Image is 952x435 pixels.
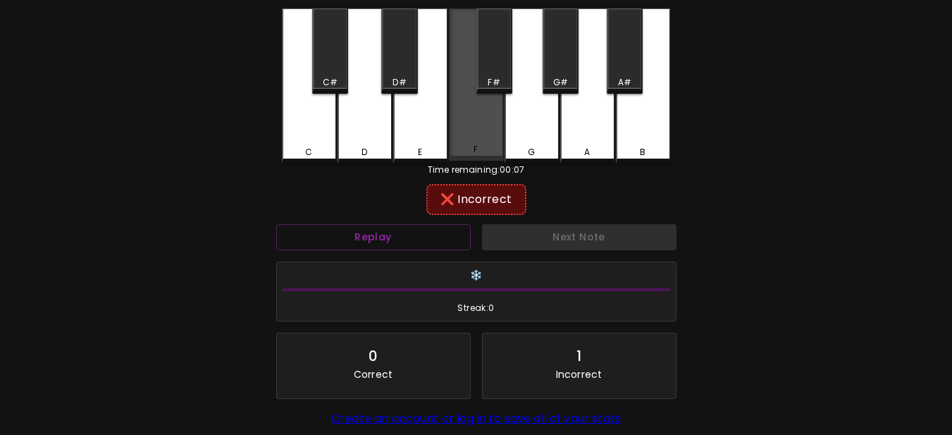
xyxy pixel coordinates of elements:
div: F [474,143,478,156]
div: F# [488,76,500,89]
div: G# [553,76,568,89]
div: C [305,146,312,159]
span: Streak: 0 [283,301,670,315]
div: A# [618,76,631,89]
h6: ❄️ [283,268,670,283]
div: E [418,146,422,159]
div: C# [323,76,338,89]
div: 1 [576,345,581,367]
a: Create an account or log in to save all of your stats [331,410,621,427]
p: Incorrect [556,367,602,381]
div: A [584,146,590,159]
div: B [640,146,645,159]
div: ❌ Incorrect [433,191,519,208]
div: 0 [369,345,378,367]
div: G [528,146,535,159]
div: Time remaining: 00:07 [282,164,671,176]
button: Replay [276,224,471,250]
div: D# [392,76,406,89]
p: Correct [354,367,392,381]
div: D [361,146,367,159]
